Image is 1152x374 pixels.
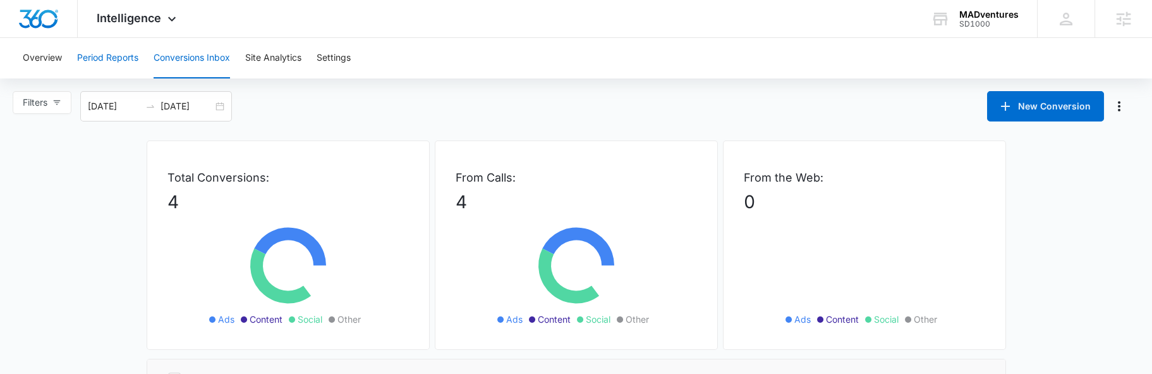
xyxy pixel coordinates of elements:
[245,38,301,78] button: Site Analytics
[959,20,1019,28] div: account id
[987,91,1104,122] button: New Conversion
[23,96,47,109] span: Filters
[586,313,610,326] span: Social
[23,38,62,78] button: Overview
[167,169,409,186] p: Total Conversions:
[874,313,899,326] span: Social
[456,169,697,186] p: From Calls:
[744,169,985,186] p: From the Web:
[218,313,234,326] span: Ads
[88,99,140,113] input: Start date
[77,38,138,78] button: Period Reports
[626,313,649,326] span: Other
[13,91,71,114] button: Filters
[1109,96,1129,116] button: Manage Numbers
[317,38,351,78] button: Settings
[167,189,409,215] p: 4
[914,313,937,326] span: Other
[794,313,811,326] span: Ads
[456,189,697,215] p: 4
[744,189,985,215] p: 0
[298,313,322,326] span: Social
[538,313,571,326] span: Content
[145,101,155,111] span: to
[337,313,361,326] span: Other
[506,313,523,326] span: Ads
[161,99,213,113] input: End date
[959,9,1019,20] div: account name
[154,38,230,78] button: Conversions Inbox
[145,101,155,111] span: swap-right
[250,313,282,326] span: Content
[826,313,859,326] span: Content
[97,11,161,25] span: Intelligence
